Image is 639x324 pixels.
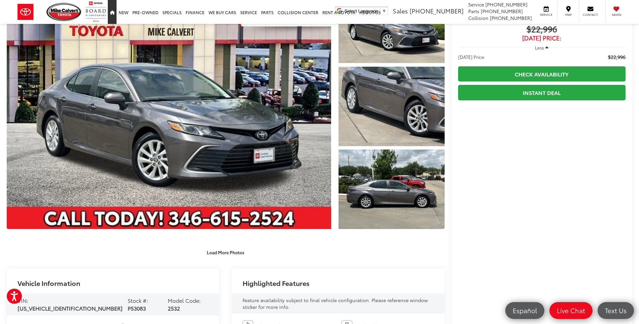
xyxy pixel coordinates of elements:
span: [US_VEHICLE_IDENTIFICATION_NUMBER] [18,304,123,312]
span: P53083 [128,304,146,312]
span: ▼ [382,8,386,13]
a: Text Us [598,302,634,319]
span: Map [561,12,576,17]
span: Español [509,306,540,315]
span: Live Chat [553,306,588,315]
a: Español [505,302,544,319]
img: Mike Calvert Toyota [46,3,82,21]
h2: Vehicle Information [18,279,80,287]
span: 2532 [168,304,180,312]
a: Check Availability [458,66,626,82]
span: Feature availability subject to final vehicle configuration. Please reference window sticker for ... [243,297,428,310]
a: Expand Photo 3 [339,150,444,229]
span: Service [468,1,484,8]
button: Less [532,41,552,54]
span: $22,996 [608,54,626,60]
span: [PHONE_NUMBER] [481,8,523,14]
span: Less [535,44,544,51]
span: Parts [468,8,479,14]
span: [PHONE_NUMBER] [410,6,464,15]
span: Collision [468,14,488,21]
span: Contact [583,12,598,17]
h2: Highlighted Features [243,279,310,287]
span: [PHONE_NUMBER] [485,1,528,8]
a: Instant Deal [458,85,626,100]
span: [DATE] Price: [458,54,485,60]
span: Text Us [602,306,630,315]
img: 2024 Toyota Camry LE [338,149,446,230]
span: Stock #: [128,296,148,304]
a: Expand Photo 2 [339,67,444,146]
span: VIN: [18,296,28,304]
img: 2024 Toyota Camry LE [338,66,446,147]
a: Live Chat [549,302,593,319]
span: [PHONE_NUMBER] [490,14,532,21]
span: Saved [609,12,624,17]
span: [DATE] Price: [458,35,626,41]
span: Model Code: [168,296,201,304]
span: Service [539,12,554,17]
button: Load More Photos [202,246,249,258]
span: $22,996 [458,25,626,35]
span: Sales [393,6,408,15]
